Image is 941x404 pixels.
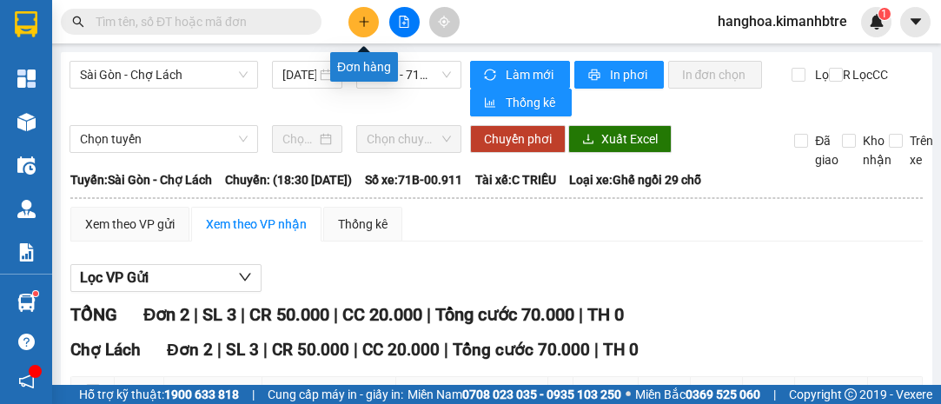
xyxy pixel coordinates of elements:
[238,270,252,284] span: down
[845,65,891,84] span: Lọc CC
[217,340,222,360] span: |
[601,129,658,149] span: Xuất Excel
[225,170,352,189] span: Chuyến: (18:30 [DATE])
[668,61,763,89] button: In đơn chọn
[635,385,760,404] span: Miền Bắc
[569,170,701,189] span: Loại xe: Ghế ngồi 29 chỗ
[686,387,760,401] strong: 0369 525 060
[574,61,664,89] button: printerIn phơi
[272,340,349,360] span: CR 50.000
[881,8,887,20] span: 1
[856,131,898,169] span: Kho nhận
[389,7,420,37] button: file-add
[603,340,639,360] span: TH 0
[900,7,931,37] button: caret-down
[79,385,239,404] span: Hỗ trợ kỹ thuật:
[282,65,316,84] input: 15/09/2025
[470,89,572,116] button: bar-chartThống kê
[241,304,245,325] span: |
[80,62,248,88] span: Sài Gòn - Chợ Lách
[169,381,244,401] span: Mã GD
[18,334,35,350] span: question-circle
[70,264,262,292] button: Lọc VP Gửi
[610,65,650,84] span: In phơi
[249,304,329,325] span: CR 50.000
[17,70,36,88] img: dashboard-icon
[444,340,448,360] span: |
[226,340,259,360] span: SL 3
[484,96,499,110] span: bar-chart
[429,7,460,37] button: aim
[17,294,36,312] img: warehouse-icon
[808,65,853,84] span: Lọc CR
[588,69,603,83] span: printer
[506,93,558,112] span: Thống kê
[70,340,141,360] span: Chợ Lách
[408,385,621,404] span: Miền Nam
[626,391,631,398] span: ⚪️
[506,65,556,84] span: Làm mới
[475,170,556,189] span: Tài xế: C TRIỀU
[348,7,379,37] button: plus
[362,340,440,360] span: CC 20.000
[85,215,175,234] div: Xem theo VP gửi
[143,304,189,325] span: Đơn 2
[206,215,307,234] div: Xem theo VP nhận
[484,69,499,83] span: sync
[358,16,370,28] span: plus
[17,156,36,175] img: warehouse-icon
[438,16,450,28] span: aim
[164,387,239,401] strong: 1900 633 818
[15,11,37,37] img: logo-vxr
[401,381,530,401] span: Người nhận
[282,129,316,149] input: Chọn ngày
[808,131,845,169] span: Đã giao
[167,340,213,360] span: Đơn 2
[435,304,574,325] span: Tổng cước 70.000
[354,340,358,360] span: |
[365,170,462,189] span: Số xe: 71B-00.911
[367,126,450,152] span: Chọn chuyến
[470,125,566,153] button: Chuyển phơi
[587,304,624,325] span: TH 0
[263,340,268,360] span: |
[252,385,255,404] span: |
[18,373,35,389] span: notification
[845,388,857,401] span: copyright
[568,125,672,153] button: downloadXuất Excel
[903,131,940,169] span: Trên xe
[72,16,84,28] span: search
[367,62,450,88] span: 18:30 - 71B-00.911
[80,126,248,152] span: Chọn tuyến
[17,243,36,262] img: solution-icon
[96,12,301,31] input: Tìm tên, số ĐT hoặc mã đơn
[17,200,36,218] img: warehouse-icon
[33,291,38,296] sup: 1
[194,304,198,325] span: |
[582,133,594,147] span: download
[17,113,36,131] img: warehouse-icon
[470,61,570,89] button: syncLàm mới
[878,8,891,20] sup: 1
[70,304,117,325] span: TỔNG
[202,304,236,325] span: SL 3
[869,14,885,30] img: icon-new-feature
[80,267,149,288] span: Lọc VP Gửi
[773,385,776,404] span: |
[70,173,212,187] b: Tuyến: Sài Gòn - Chợ Lách
[334,304,338,325] span: |
[338,215,388,234] div: Thống kê
[398,16,410,28] span: file-add
[427,304,431,325] span: |
[579,304,583,325] span: |
[799,381,850,401] span: ĐC Giao
[342,304,422,325] span: CC 20.000
[267,381,378,401] span: Người gửi
[462,387,621,401] strong: 0708 023 035 - 0935 103 250
[453,340,590,360] span: Tổng cước 70.000
[268,385,403,404] span: Cung cấp máy in - giấy in:
[704,10,861,32] span: hanghoa.kimanhbtre
[908,14,924,30] span: caret-down
[594,340,599,360] span: |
